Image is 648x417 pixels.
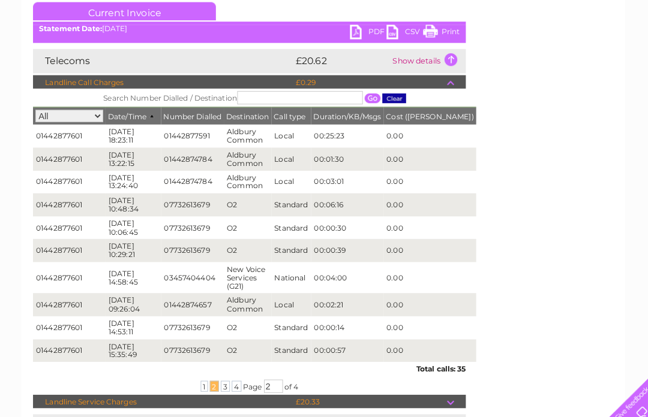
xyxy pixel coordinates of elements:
span: Duration/KB/Msgs [314,110,381,119]
td: Standard [273,311,312,334]
td: 07732613679 [164,213,226,235]
td: 0.00 [383,122,475,145]
td: 0.00 [383,311,475,334]
td: Telecoms [38,48,294,72]
div: Clear Business is a trading name of Verastar Limited (registered in [GEOGRAPHIC_DATA] No. 3667643... [41,7,608,58]
span: 4 [234,374,244,385]
td: National [273,258,312,288]
span: Number Dialled [167,110,224,119]
td: [DATE] 14:53:11 [110,311,164,334]
span: Cost ([PERSON_NAME]) [386,110,472,119]
td: Aldbury Common [226,122,273,145]
td: Aldbury Common [226,145,273,168]
td: 01442877601 [38,235,110,258]
a: Contact [568,51,598,60]
span: 4 [295,376,300,385]
td: Show details [389,48,464,72]
td: 0.00 [383,235,475,258]
td: [DATE] 09:26:04 [110,288,164,311]
td: 01442877601 [38,145,110,168]
a: Telecoms [500,51,536,60]
td: 00:02:21 [312,288,383,311]
td: Local [273,145,312,168]
td: £20.33 [294,388,446,403]
td: 01442877601 [38,258,110,288]
td: Local [273,288,312,311]
td: [DATE] 18:23:11 [110,122,164,145]
td: 00:25:23 [312,122,383,145]
td: O2 [226,311,273,334]
td: £0.29 [294,74,446,88]
td: 00:01:30 [312,145,383,168]
td: 01442877601 [38,288,110,311]
td: 01442877601 [38,190,110,213]
div: Total calls: 35 [38,356,464,367]
td: Landline Service Charges [38,388,294,403]
td: 01442874657 [164,288,226,311]
td: [DATE] 13:22:15 [110,145,164,168]
a: Water [437,51,460,60]
td: Standard [273,190,312,213]
td: 0.00 [383,145,475,168]
td: 01442877601 [38,334,110,356]
span: Date/Time [112,110,162,119]
td: Standard [273,213,312,235]
td: 00:06:16 [312,190,383,213]
td: Landline Call Charges [38,74,294,88]
td: [DATE] 14:58:45 [110,258,164,288]
td: 01442877601 [38,122,110,145]
a: CSV [386,24,422,41]
td: 0.00 [383,168,475,191]
span: 2 [212,374,221,385]
img: logo.png [23,31,84,68]
a: 0333 014 3131 [422,6,505,21]
td: 01442874784 [164,145,226,168]
span: Page [245,376,264,385]
td: 03457404404 [164,258,226,288]
td: Aldbury Common [226,288,273,311]
td: £20.62 [294,48,389,72]
div: [DATE] [38,24,464,32]
td: [DATE] 10:29:21 [110,235,164,258]
span: 3 [223,374,232,385]
span: of [286,376,293,385]
td: 01442877601 [38,168,110,191]
a: Log out [608,51,637,60]
a: Current Invoice [38,2,218,20]
td: Standard [273,334,312,356]
a: Blog [544,51,561,60]
a: Energy [467,51,493,60]
td: O2 [226,334,273,356]
td: New Voice Services (G21) [226,258,273,288]
a: PDF [350,24,386,41]
td: 07732613679 [164,235,226,258]
td: O2 [226,190,273,213]
td: Standard [273,235,312,258]
td: Local [273,168,312,191]
td: 07732613679 [164,190,226,213]
span: 1 [203,374,211,385]
td: 0.00 [383,213,475,235]
td: 01442877601 [38,213,110,235]
a: Print [422,24,458,41]
td: O2 [226,213,273,235]
td: 00:00:30 [312,213,383,235]
td: [DATE] 10:48:34 [110,190,164,213]
td: 07732613679 [164,311,226,334]
span: Destination [229,110,271,119]
td: 00:03:01 [312,168,383,191]
td: [DATE] 15:35:49 [110,334,164,356]
td: O2 [226,235,273,258]
td: 0.00 [383,258,475,288]
td: 01442877601 [38,311,110,334]
td: 07732613679 [164,334,226,356]
span: Call type [275,110,307,119]
td: 01442877591 [164,122,226,145]
td: 00:04:00 [312,258,383,288]
b: Statement Date: [44,23,106,32]
td: [DATE] 13:24:40 [110,168,164,191]
td: 01442874784 [164,168,226,191]
td: [DATE] 10:06:45 [110,213,164,235]
td: 0.00 [383,334,475,356]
